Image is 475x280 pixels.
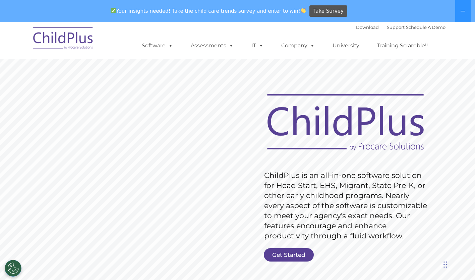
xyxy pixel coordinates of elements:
[370,39,434,52] a: Training Scramble!!
[301,8,306,13] img: 👏
[264,248,314,262] a: Get Started
[184,39,240,52] a: Assessments
[309,5,347,17] a: Take Survey
[313,5,344,17] span: Take Survey
[406,25,446,30] a: Schedule A Demo
[264,171,430,241] rs-layer: ChildPlus is an all-in-one software solution for Head Start, EHS, Migrant, State Pre-K, or other ...
[108,4,309,17] span: Your insights needed! Take the child care trends survey and enter to win!
[135,39,180,52] a: Software
[443,254,448,275] div: Drag
[245,39,270,52] a: IT
[356,25,446,30] font: |
[5,260,21,277] button: Cookies Settings
[365,207,475,280] iframe: Chat Widget
[387,25,405,30] a: Support
[30,22,97,56] img: ChildPlus by Procare Solutions
[275,39,321,52] a: Company
[326,39,366,52] a: University
[356,25,379,30] a: Download
[111,8,116,13] img: ✅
